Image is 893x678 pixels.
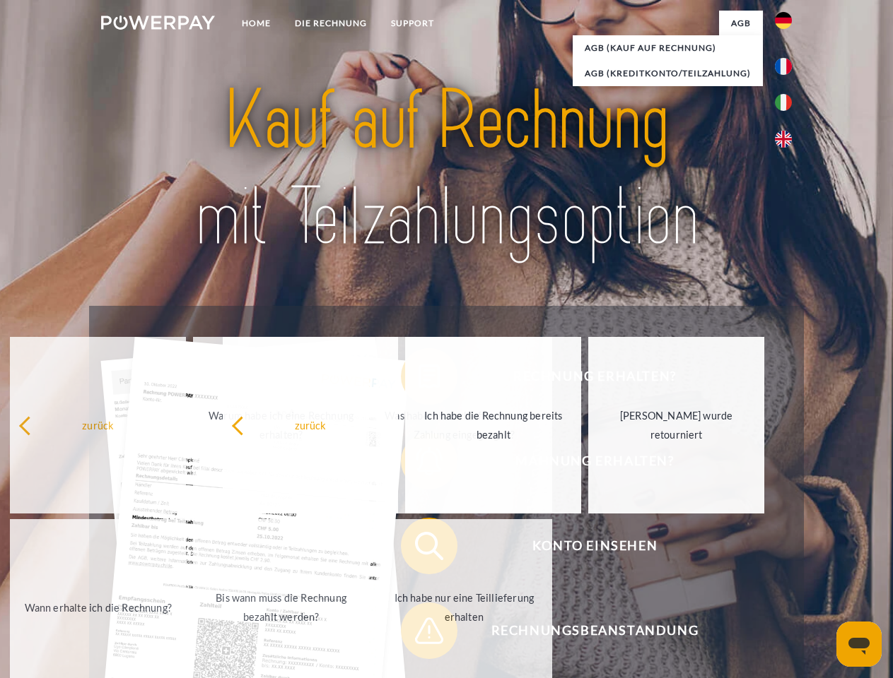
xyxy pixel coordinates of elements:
img: logo-powerpay-white.svg [101,16,215,30]
button: Rechnungsbeanstandung [401,602,769,659]
a: agb [719,11,763,36]
a: DIE RECHNUNG [283,11,379,36]
div: [PERSON_NAME] wurde retourniert [597,406,756,444]
a: Home [230,11,283,36]
div: Ich habe die Rechnung bereits bezahlt [414,406,573,444]
div: Ich habe nur eine Teillieferung erhalten [385,588,544,626]
img: de [775,12,792,29]
button: Konto einsehen [401,518,769,574]
img: en [775,131,792,148]
div: Warum habe ich eine Rechnung erhalten? [202,406,361,444]
img: it [775,94,792,111]
div: zurück [18,415,177,434]
img: fr [775,58,792,75]
a: AGB (Kauf auf Rechnung) [573,35,763,61]
a: AGB (Kreditkonto/Teilzahlung) [573,61,763,86]
div: zurück [231,415,390,434]
span: Konto einsehen [421,518,768,574]
iframe: Schaltfläche zum Öffnen des Messaging-Fensters [836,621,882,667]
span: Rechnungsbeanstandung [421,602,768,659]
div: Wann erhalte ich die Rechnung? [18,597,177,617]
div: Bis wann muss die Rechnung bezahlt werden? [202,588,361,626]
a: SUPPORT [379,11,446,36]
img: title-powerpay_de.svg [135,68,758,270]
